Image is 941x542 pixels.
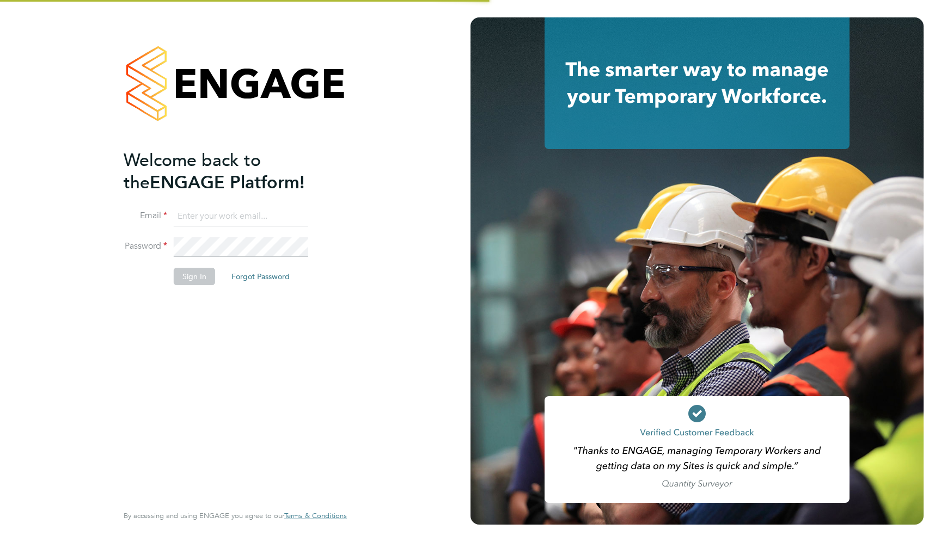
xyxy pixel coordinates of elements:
span: By accessing and using ENGAGE you agree to our [124,511,347,520]
span: Terms & Conditions [284,511,347,520]
label: Password [124,241,167,252]
span: Welcome back to the [124,150,261,193]
label: Email [124,210,167,221]
button: Forgot Password [223,268,298,285]
a: Terms & Conditions [284,512,347,520]
input: Enter your work email... [174,207,308,226]
button: Sign In [174,268,215,285]
h2: ENGAGE Platform! [124,149,336,194]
